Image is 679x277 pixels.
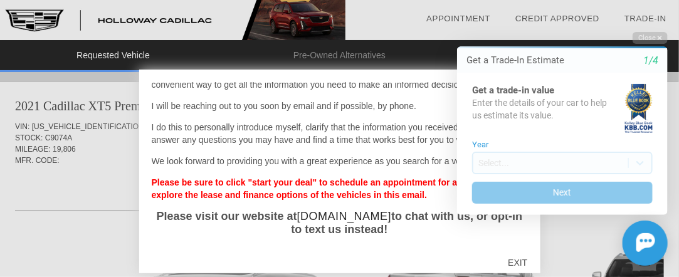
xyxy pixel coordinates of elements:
[431,21,679,277] iframe: Chat Assistance
[426,14,490,23] a: Appointment
[157,210,523,236] span: Please visit our website at to chat with us, or opt-in to text us instead!
[515,14,599,23] a: Credit Approved
[624,14,666,23] a: Trade-In
[152,177,510,200] strong: Please be sure to click "start your deal" to schedule an appointment for a test drive or explore ...
[152,121,528,146] p: I do this to personally introduce myself, clarify that the information you received is correct, a...
[297,210,392,222] a: [DOMAIN_NAME]
[152,155,528,167] p: We look forward to providing you with a great experience as you search for a vehicle.
[152,100,528,112] p: I will be reaching out to you soon by email and if possible, by phone.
